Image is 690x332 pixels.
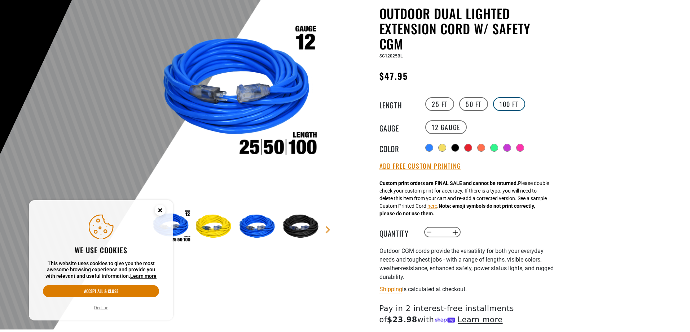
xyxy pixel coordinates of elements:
[43,245,159,255] h2: We use cookies
[425,97,454,111] label: 25 FT
[379,6,556,51] h1: Outdoor Dual Lighted Extension Cord w/ Safety CGM
[324,226,331,233] a: Next
[379,180,518,186] strong: Custom print orders are FINAL SALE and cannot be returned.
[43,260,159,280] p: This website uses cookies to give you the most awesome browsing experience and provide you with r...
[379,143,416,152] legend: Color
[379,203,535,216] strong: Note: emoji symbols do not print correctly, please do not use them.
[194,206,236,248] img: Yellow
[379,284,556,294] div: is calculated at checkout.
[379,99,416,109] legend: Length
[379,247,554,280] span: Outdoor CGM cords provide the versatility for both your everyday needs and toughest jobs - with a...
[43,285,159,297] button: Accept all & close
[493,97,525,111] label: 100 FT
[425,120,467,134] label: 12 Gauge
[379,162,461,170] button: Add Free Custom Printing
[281,206,323,248] img: Black
[427,202,437,210] button: here
[379,286,402,293] a: Shipping
[459,97,488,111] label: 50 FT
[92,304,110,311] button: Decline
[379,122,416,132] legend: Gauge
[379,180,549,217] div: Please double check your custom print for accuracy. If there is a typo, you will need to delete t...
[29,200,173,321] aside: Cookie Consent
[379,228,416,237] label: Quantity
[237,206,279,248] img: Blue
[379,69,408,82] span: $47.95
[130,273,157,279] a: Learn more
[379,53,403,59] span: SC12025BL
